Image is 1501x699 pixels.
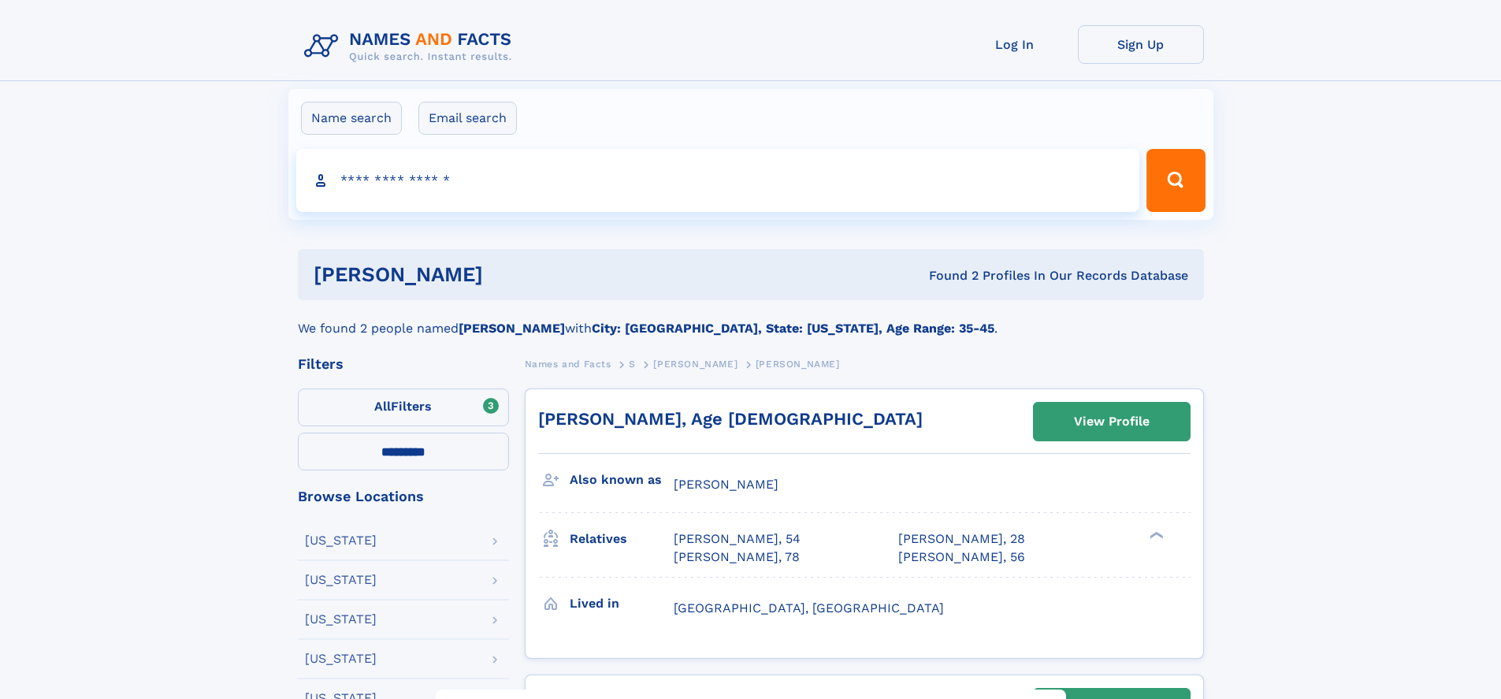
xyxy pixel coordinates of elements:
[706,267,1188,284] div: Found 2 Profiles In Our Records Database
[1078,25,1204,64] a: Sign Up
[298,25,525,68] img: Logo Names and Facts
[570,467,674,493] h3: Also known as
[952,25,1078,64] a: Log In
[305,534,377,547] div: [US_STATE]
[653,359,737,370] span: [PERSON_NAME]
[1074,403,1150,440] div: View Profile
[674,530,801,548] a: [PERSON_NAME], 54
[570,526,674,552] h3: Relatives
[305,653,377,665] div: [US_STATE]
[459,321,565,336] b: [PERSON_NAME]
[674,477,778,492] span: [PERSON_NAME]
[298,389,509,426] label: Filters
[629,354,636,374] a: S
[298,357,509,371] div: Filters
[296,149,1140,212] input: search input
[674,600,944,615] span: [GEOGRAPHIC_DATA], [GEOGRAPHIC_DATA]
[1034,403,1190,441] a: View Profile
[525,354,611,374] a: Names and Facts
[301,102,402,135] label: Name search
[305,574,377,586] div: [US_STATE]
[1146,530,1165,541] div: ❯
[314,265,706,284] h1: [PERSON_NAME]
[592,321,994,336] b: City: [GEOGRAPHIC_DATA], State: [US_STATE], Age Range: 35-45
[570,590,674,617] h3: Lived in
[418,102,517,135] label: Email search
[298,489,509,504] div: Browse Locations
[298,300,1204,338] div: We found 2 people named with .
[538,409,923,429] a: [PERSON_NAME], Age [DEMOGRAPHIC_DATA]
[898,530,1025,548] a: [PERSON_NAME], 28
[756,359,840,370] span: [PERSON_NAME]
[629,359,636,370] span: S
[898,548,1025,566] a: [PERSON_NAME], 56
[305,613,377,626] div: [US_STATE]
[653,354,737,374] a: [PERSON_NAME]
[374,399,391,414] span: All
[1146,149,1205,212] button: Search Button
[674,548,800,566] a: [PERSON_NAME], 78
